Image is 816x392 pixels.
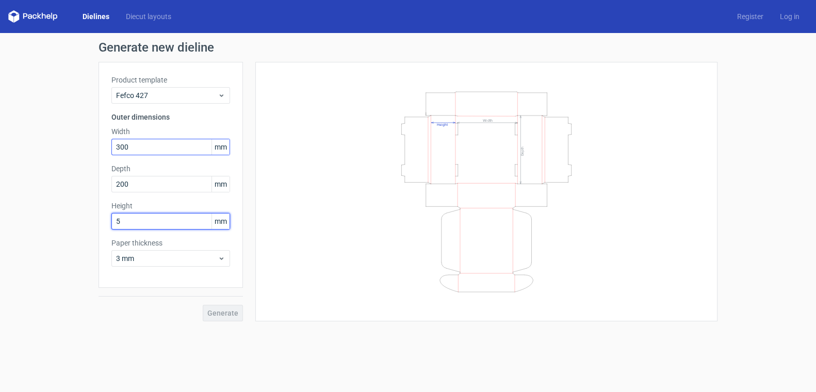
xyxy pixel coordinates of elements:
[118,11,179,22] a: Diecut layouts
[111,238,230,248] label: Paper thickness
[436,122,447,126] text: Height
[99,41,717,54] h1: Generate new dieline
[211,214,230,229] span: mm
[111,112,230,122] h3: Outer dimensions
[211,139,230,155] span: mm
[111,75,230,85] label: Product template
[520,146,525,155] text: Depth
[483,118,493,122] text: Width
[772,11,808,22] a: Log in
[116,90,218,101] span: Fefco 427
[729,11,772,22] a: Register
[74,11,118,22] a: Dielines
[111,164,230,174] label: Depth
[111,126,230,137] label: Width
[111,201,230,211] label: Height
[116,253,218,264] span: 3 mm
[211,176,230,192] span: mm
